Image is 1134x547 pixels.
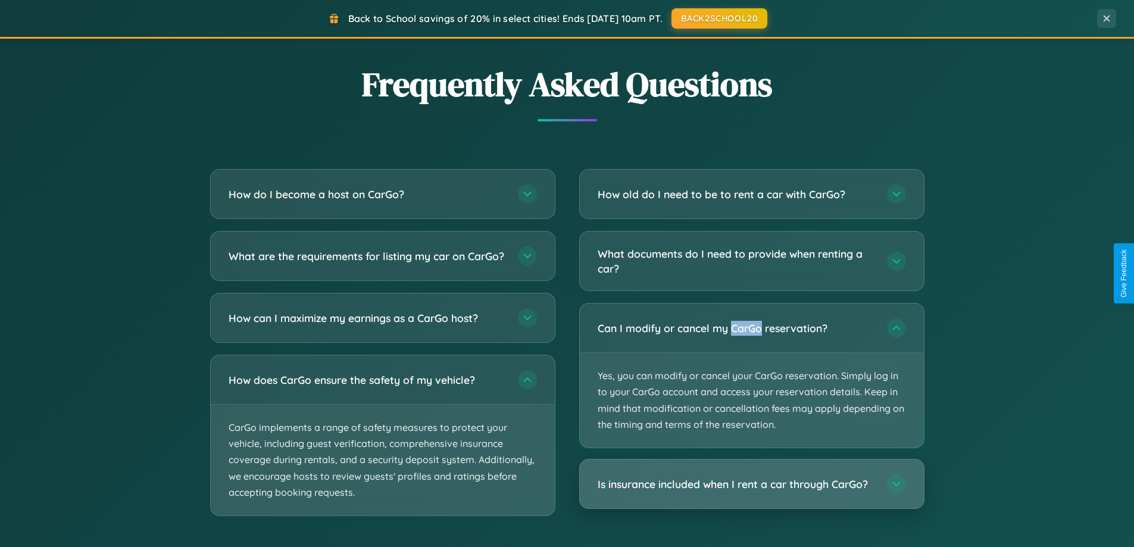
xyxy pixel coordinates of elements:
[598,246,875,276] h3: What documents do I need to provide when renting a car?
[671,8,767,29] button: BACK2SCHOOL20
[1120,249,1128,298] div: Give Feedback
[580,353,924,448] p: Yes, you can modify or cancel your CarGo reservation. Simply log in to your CarGo account and acc...
[598,187,875,202] h3: How old do I need to be to rent a car with CarGo?
[348,12,663,24] span: Back to School savings of 20% in select cities! Ends [DATE] 10am PT.
[229,311,506,326] h3: How can I maximize my earnings as a CarGo host?
[211,405,555,515] p: CarGo implements a range of safety measures to protect your vehicle, including guest verification...
[598,321,875,336] h3: Can I modify or cancel my CarGo reservation?
[210,61,924,107] h2: Frequently Asked Questions
[229,373,506,387] h3: How does CarGo ensure the safety of my vehicle?
[229,187,506,202] h3: How do I become a host on CarGo?
[598,477,875,492] h3: Is insurance included when I rent a car through CarGo?
[229,249,506,264] h3: What are the requirements for listing my car on CarGo?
